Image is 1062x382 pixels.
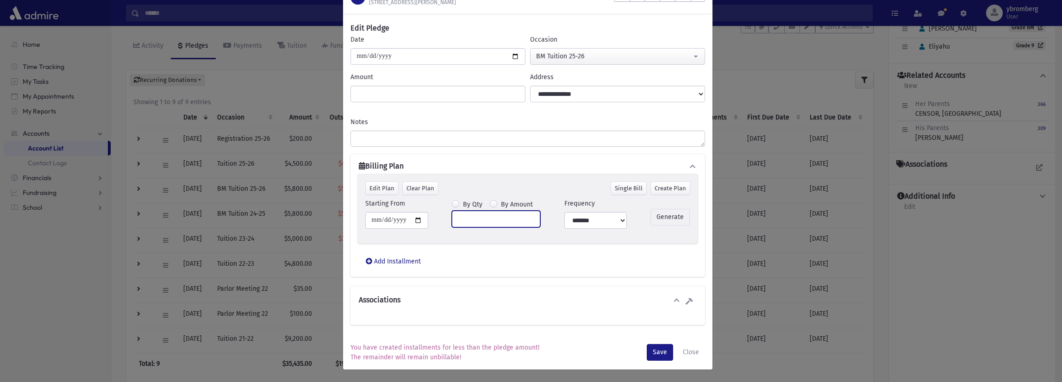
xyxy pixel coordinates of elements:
label: By Qty [463,200,482,211]
h6: Associations [359,295,400,304]
button: Add Installment [358,253,427,269]
label: Address [530,72,554,82]
label: By Amount [501,200,533,211]
label: Amount [350,72,373,82]
div: Edit Plan [365,182,399,195]
button: BM Tuition 25-26 [530,48,705,65]
div: Clear Plan [402,182,438,195]
div: Single Bill [611,182,647,195]
div: BM Tuition 25-26 [536,51,692,61]
h6: Billing Plan [359,162,404,170]
div: Generate [650,209,690,225]
button: Close [677,344,705,361]
label: Notes [350,117,368,127]
label: Date [350,35,364,44]
label: Frequency [564,199,595,208]
label: Occasion [530,35,557,44]
button: Save [647,344,673,361]
label: Starting From [365,199,405,208]
div: Create Plan [650,182,690,195]
button: Associations [358,295,682,308]
div: You have created installments for less than the pledge amount! The remainder will remain unbillable! [350,343,539,362]
h6: Edit Pledge [350,23,389,34]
